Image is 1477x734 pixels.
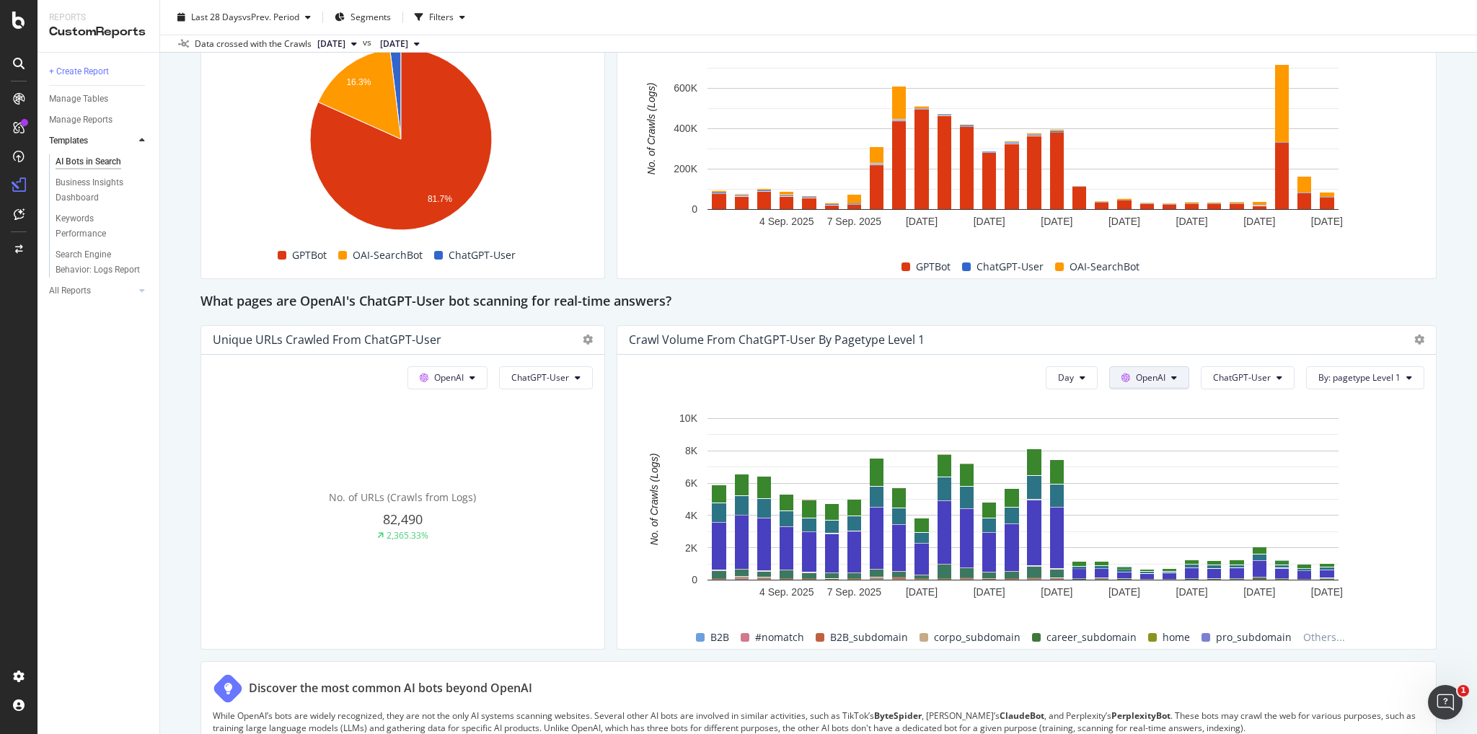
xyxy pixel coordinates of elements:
text: [DATE] [1311,586,1343,598]
span: #nomatch [755,629,804,646]
a: Templates [49,133,135,149]
text: 81.7% [428,194,452,204]
text: 16.3% [346,77,371,87]
span: Segments [350,11,391,23]
h2: What pages are OpenAI's ChatGPT-User bot scanning for real-time answers? [200,291,671,314]
div: Reports [49,12,148,24]
div: CustomReports [49,24,148,40]
strong: ClaudeBot [1000,709,1044,722]
span: OAI-SearchBot [1070,258,1139,275]
span: B2B_subdomain [830,629,908,646]
button: Last 28 DaysvsPrev. Period [172,6,317,29]
text: No. of Crawls (Logs) [648,454,660,546]
a: Search Engine Behavior: Logs Report [56,247,149,278]
button: OpenAI [1109,366,1189,389]
a: Manage Tables [49,92,149,107]
span: B2B [710,629,729,646]
text: [DATE] [1311,216,1343,227]
div: Manage Reports [49,112,113,128]
div: Crawl Volume from ChatGPT-User by pagetype Level 1 [629,332,925,347]
button: Segments [329,6,397,29]
text: [DATE] [906,586,938,598]
div: Crawl Volume from ChatGPT-User by pagetype Level 1DayOpenAIChatGPT-UserBy: pagetype Level 1A char... [617,325,1437,650]
div: All Reports [49,283,91,299]
span: Last 28 Days [191,11,242,23]
span: OpenAI [1136,371,1165,384]
div: Manage Tables [49,92,108,107]
svg: A chart. [213,40,589,243]
span: No. of URLs (Crawls from Logs) [329,490,476,504]
span: ChatGPT-User [1213,371,1271,384]
strong: PerplexityBot [1111,709,1170,722]
text: 0 [692,203,697,215]
text: [DATE] [906,216,938,227]
span: career_subdomain [1046,629,1137,646]
text: [DATE] [973,586,1005,598]
text: [DATE] [1243,216,1275,227]
strong: ByteSpider [874,709,922,722]
text: 7 Sep. 2025 [826,216,881,227]
span: 82,490 [383,510,423,528]
div: Business Insights Dashboard [56,175,138,205]
a: Business Insights Dashboard [56,175,149,205]
span: Day [1058,371,1074,384]
span: vs [363,36,374,49]
button: [DATE] [312,35,363,53]
button: OpenAI [407,366,488,389]
text: 0 [692,574,697,585]
span: home [1163,629,1190,646]
text: [DATE] [1243,586,1275,598]
a: AI Bots in Search [56,154,149,169]
a: All Reports [49,283,135,299]
a: Manage Reports [49,112,149,128]
text: 6K [685,477,698,489]
span: GPTBot [916,258,951,275]
button: By: pagetype Level 1 [1306,366,1424,389]
text: [DATE] [973,216,1005,227]
a: + Create Report [49,64,149,79]
div: 2,365.33% [387,529,428,541]
span: OpenAI [434,371,464,384]
svg: A chart. [629,411,1418,614]
text: 800K [674,42,697,53]
button: Filters [409,6,471,29]
div: Data crossed with the Crawls [195,37,312,50]
span: ChatGPT-User [449,247,516,264]
text: [DATE] [1041,216,1072,227]
button: Day [1046,366,1098,389]
p: While OpenAI’s bots are widely recognized, they are not the only AI systems scanning websites. Se... [213,709,1424,734]
text: [DATE] [1108,216,1140,227]
text: No. of Crawls (Logs) [645,83,657,175]
text: 4 Sep. 2025 [759,586,814,598]
span: 2025 Aug. 29th [380,37,408,50]
svg: A chart. [629,40,1418,243]
div: Keywords Performance [56,211,136,242]
text: [DATE] [1176,586,1207,598]
span: 2025 Sep. 19th [317,37,345,50]
div: Discover the most common AI bots beyond OpenAI [249,680,532,697]
span: pro_subdomain [1216,629,1292,646]
button: [DATE] [374,35,426,53]
div: Search Engine Behavior: Logs Report [56,247,141,278]
span: vs Prev. Period [242,11,299,23]
text: 4 Sep. 2025 [759,216,814,227]
div: Filters [429,11,454,23]
text: 4K [685,510,698,521]
span: Others... [1297,629,1351,646]
text: [DATE] [1176,216,1207,227]
span: GPTBot [292,247,327,264]
span: corpo_subdomain [934,629,1020,646]
iframe: Intercom live chat [1428,685,1463,720]
div: What pages are OpenAI's ChatGPT-User bot scanning for real-time answers? [200,291,1437,314]
div: + Create Report [49,64,109,79]
a: Keywords Performance [56,211,149,242]
span: 1 [1458,685,1469,697]
span: ChatGPT-User [511,371,569,384]
div: AI Bots in Search [56,154,121,169]
div: Unique URLs Crawled from ChatGPT-UserOpenAIChatGPT-UserNo. of URLs (Crawls from Logs)82,4902,365.33% [200,325,605,650]
text: [DATE] [1041,586,1072,598]
div: Templates [49,133,88,149]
